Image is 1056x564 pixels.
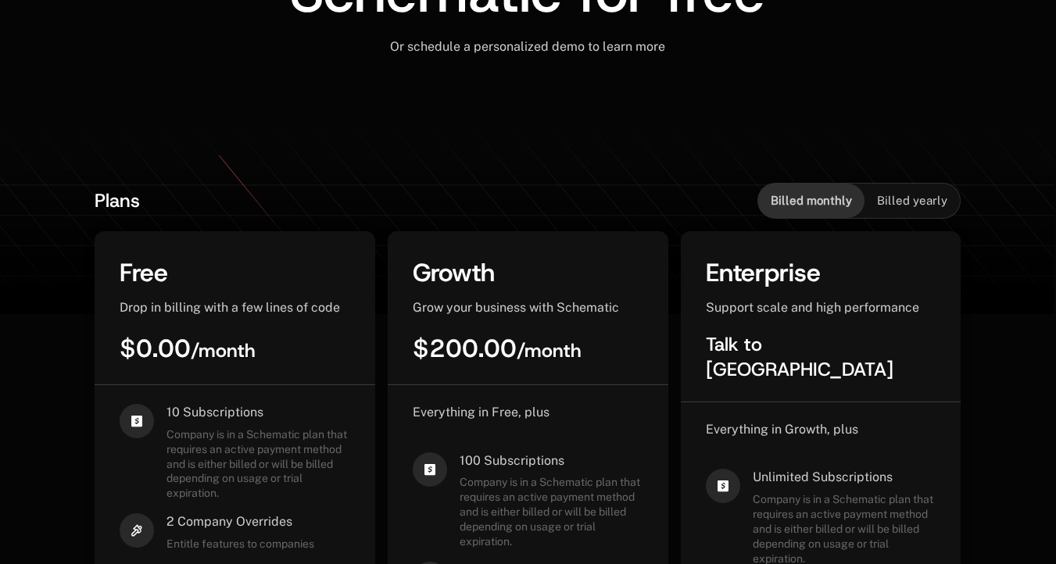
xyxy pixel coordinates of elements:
span: Everything in Growth, plus [706,422,858,437]
span: Billed yearly [877,193,947,209]
span: Entitle features to companies [166,537,314,552]
i: cashapp [120,404,154,438]
span: 10 Subscriptions [166,404,350,421]
span: $200.00 [413,332,582,365]
sub: / month [191,338,256,363]
i: cashapp [413,452,447,487]
span: Billed monthly [771,193,852,209]
span: Unlimited Subscriptions [753,469,936,486]
i: hammer [120,513,154,548]
span: Drop in billing with a few lines of code [120,300,340,315]
span: Growth [413,256,495,289]
span: Talk to [GEOGRAPHIC_DATA] [706,332,893,382]
span: Everything in Free, plus [413,405,549,419]
span: Free [120,256,168,289]
span: Or schedule a personalized demo to learn more [390,39,665,54]
span: $0.00 [120,332,256,365]
span: 2 Company Overrides [166,513,314,530]
span: 100 Subscriptions [460,452,643,469]
span: Plans [95,188,140,213]
span: Enterprise [706,256,821,289]
span: Grow your business with Schematic [413,300,619,315]
sub: / month [517,338,582,363]
span: Support scale and high performance [706,300,919,315]
span: Company is in a Schematic plan that requires an active payment method and is either billed or wil... [460,475,643,548]
i: cashapp [706,469,740,503]
span: Company is in a Schematic plan that requires an active payment method and is either billed or wil... [166,427,350,501]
